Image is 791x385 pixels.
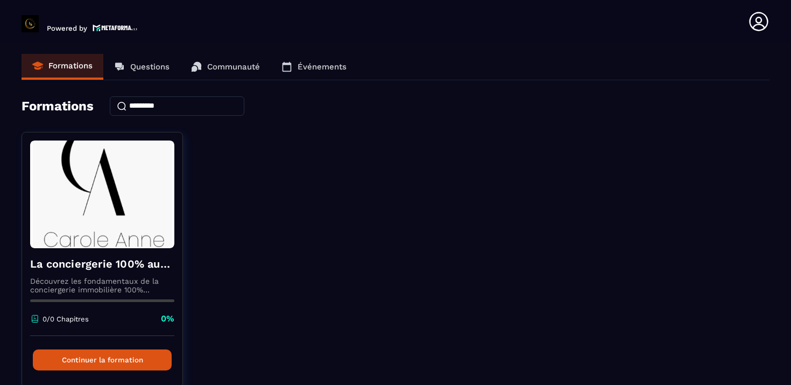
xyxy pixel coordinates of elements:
img: formation-background [30,141,174,248]
p: Powered by [47,24,87,32]
a: Événements [271,54,357,80]
p: Formations [48,61,93,71]
p: 0/0 Chapitres [43,315,89,323]
img: logo-branding [22,15,39,32]
button: Continuer la formation [33,349,172,370]
p: Événements [298,62,347,72]
h4: Formations [22,99,94,114]
a: Communauté [180,54,271,80]
h4: La conciergerie 100% automatisée [30,256,174,271]
a: Questions [103,54,180,80]
p: Découvrez les fondamentaux de la conciergerie immobilière 100% automatisée. Cette formation est c... [30,277,174,294]
img: logo [93,23,138,32]
p: Communauté [207,62,260,72]
a: Formations [22,54,103,80]
p: Questions [130,62,169,72]
p: 0% [161,313,174,325]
